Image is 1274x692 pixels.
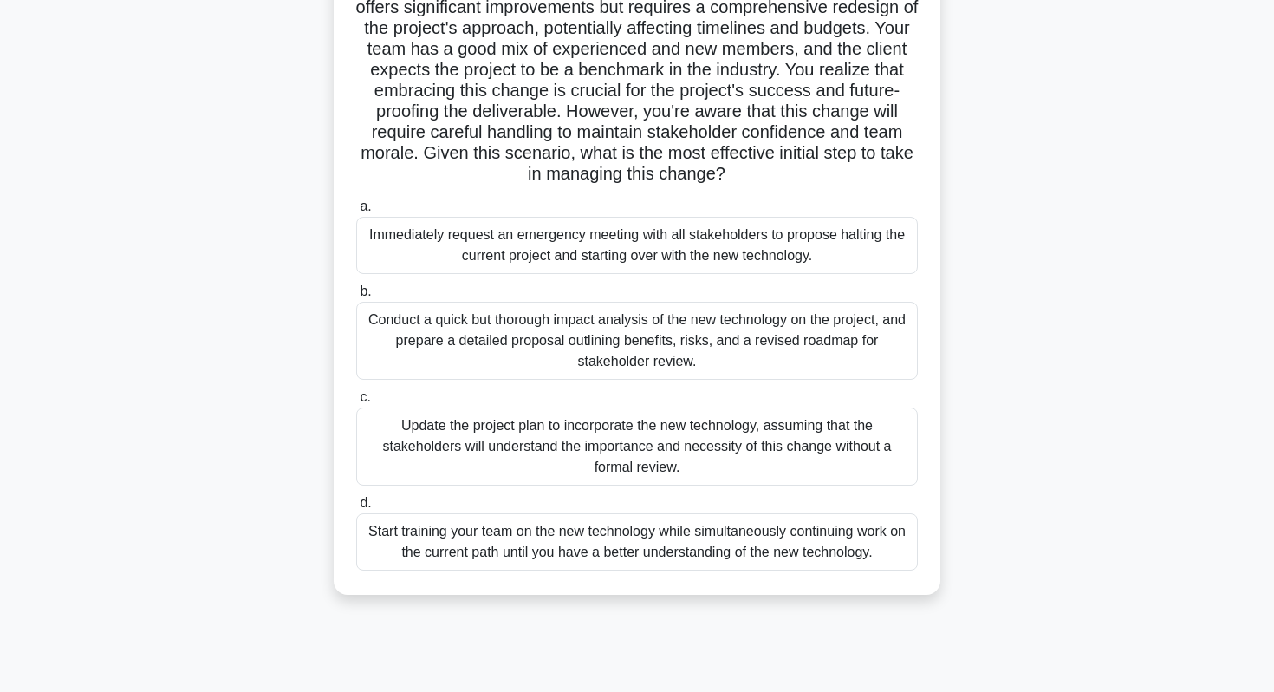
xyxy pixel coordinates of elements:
div: Start training your team on the new technology while simultaneously continuing work on the curren... [356,513,918,571]
div: Immediately request an emergency meeting with all stakeholders to propose halting the current pro... [356,217,918,274]
span: a. [360,199,371,213]
span: d. [360,495,371,510]
div: Conduct a quick but thorough impact analysis of the new technology on the project, and prepare a ... [356,302,918,380]
div: Update the project plan to incorporate the new technology, assuming that the stakeholders will un... [356,408,918,486]
span: c. [360,389,370,404]
span: b. [360,284,371,298]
